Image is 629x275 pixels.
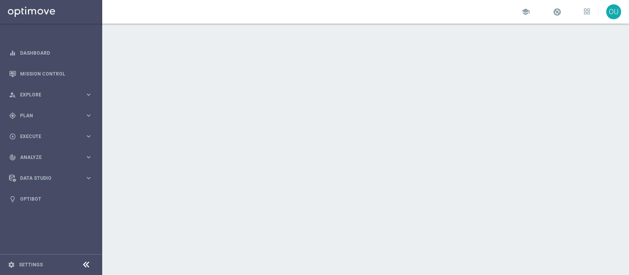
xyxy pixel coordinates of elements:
[85,91,92,98] i: keyboard_arrow_right
[9,175,93,181] button: Data Studio keyboard_arrow_right
[20,92,85,97] span: Explore
[20,134,85,139] span: Execute
[9,154,16,161] i: track_changes
[521,7,530,16] span: school
[9,42,92,63] div: Dashboard
[20,63,92,84] a: Mission Control
[85,174,92,182] i: keyboard_arrow_right
[9,133,93,140] button: play_circle_outline Execute keyboard_arrow_right
[9,196,93,202] button: lightbulb Optibot
[8,261,15,268] i: settings
[20,188,92,209] a: Optibot
[20,176,85,181] span: Data Studio
[9,71,93,77] button: Mission Control
[85,133,92,140] i: keyboard_arrow_right
[20,113,85,118] span: Plan
[9,112,85,119] div: Plan
[9,91,85,98] div: Explore
[9,175,85,182] div: Data Studio
[9,188,92,209] div: Optibot
[9,50,93,56] button: equalizer Dashboard
[19,262,43,267] a: Settings
[9,133,85,140] div: Execute
[9,112,16,119] i: gps_fixed
[9,154,93,161] button: track_changes Analyze keyboard_arrow_right
[9,50,16,57] i: equalizer
[20,155,85,160] span: Analyze
[85,112,92,119] i: keyboard_arrow_right
[9,133,16,140] i: play_circle_outline
[85,153,92,161] i: keyboard_arrow_right
[606,4,621,19] div: OU
[20,42,92,63] a: Dashboard
[9,154,85,161] div: Analyze
[9,92,93,98] button: person_search Explore keyboard_arrow_right
[9,113,93,119] button: gps_fixed Plan keyboard_arrow_right
[9,196,16,203] i: lightbulb
[9,63,92,84] div: Mission Control
[9,91,16,98] i: person_search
